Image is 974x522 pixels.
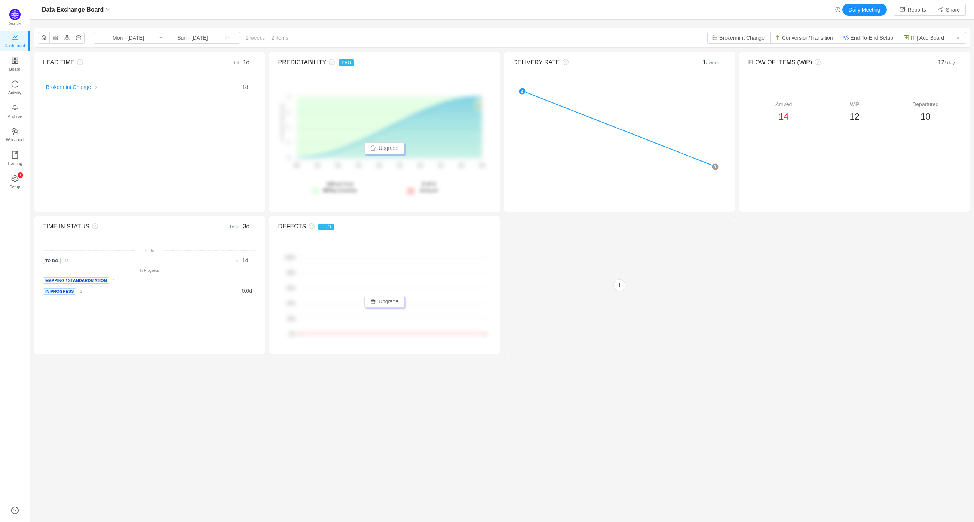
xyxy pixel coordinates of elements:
tspan: 1d [479,163,484,168]
i: icon: question-circle [74,59,83,65]
i: icon: question-circle [326,59,335,65]
tspan: 0d [294,163,299,168]
small: 1 [113,278,115,283]
button: icon: giftUpgrade [364,142,405,154]
tspan: 20% [287,316,295,321]
tspan: 1d [376,163,381,168]
span: 12 [849,111,860,122]
i: icon: book [11,151,19,159]
i: icon: calendar [225,35,230,40]
i: icon: question-circle [306,223,315,229]
i: icon: history [835,7,840,12]
i: icon: arrow-down [235,224,239,229]
span: LEAD TIME [43,59,74,65]
button: icon: appstore [49,32,61,44]
div: 12 [908,58,961,67]
input: End date [162,34,223,42]
div: WiP [819,101,890,108]
div: Arrived [748,101,820,108]
tspan: 1d [397,163,402,168]
span: PRO [318,224,334,230]
i: icon: question-circle [812,59,821,65]
small: 11 [64,258,69,263]
button: icon: mailReports [894,4,932,16]
div: Departured [890,101,961,108]
span: Quantify [9,22,21,25]
a: Archive [11,104,19,119]
div: FLOW OF ITEMS (WiP) [748,58,908,67]
small: 0d [234,60,243,65]
a: icon: settingSetup [11,175,19,190]
button: End-To-End Setup [839,32,899,44]
button: Daily Meeting [842,4,887,16]
span: 0.0 [242,288,249,294]
small: 2 [95,85,97,90]
a: Activity [11,81,19,96]
span: d [242,288,252,294]
sup: 1 [18,172,23,178]
a: Dashboard [11,34,19,49]
small: -1d [227,224,243,230]
tspan: 1d [335,163,340,168]
a: Workload [11,128,19,143]
strong: 0 of 2 [422,181,436,187]
a: Board [11,57,19,72]
input: Start date [98,34,159,42]
tspan: 80% [287,270,295,275]
tspan: 1d [459,163,463,168]
span: 10 [921,111,931,122]
small: / day [944,60,955,65]
span: Workload [6,132,24,147]
span: Data Exchange Board [42,4,104,16]
tspan: 0 [287,156,290,160]
div: PREDICTABILITY [278,58,438,67]
i: icon: question-circle [560,59,569,65]
span: PRO [339,59,354,66]
span: 1d [243,59,250,65]
i: icon: down [106,7,110,12]
span: Dashboard [4,38,25,53]
div: TIME IN STATUS [43,222,202,231]
span: 14 [779,111,789,122]
i: icon: history [11,80,19,88]
span: probability [323,187,357,193]
a: 2 [76,288,82,294]
button: icon: setting [38,32,50,44]
img: 10900 [843,35,849,41]
a: 11 [61,257,69,263]
button: Brokermint Change [707,32,771,44]
button: icon: apartment [61,32,73,44]
span: 1 [703,59,720,65]
button: icon: giftUpgrade [364,296,405,308]
p: 1 [19,172,21,178]
tspan: 1d [417,163,422,168]
i: icon: appstore [11,57,19,64]
tspan: 60% [287,286,295,290]
span: 2 weeks [240,35,294,41]
tspan: 1 [287,141,290,145]
i: icon: team [11,128,19,135]
span: 1 [242,84,245,90]
span: Board [9,62,21,77]
strong: 1d [327,181,333,187]
span: 3d [243,223,250,230]
button: icon: message [73,32,85,44]
div: DEFECTS [278,222,438,231]
button: icon: down [950,32,966,44]
a: icon: question-circle [11,507,19,514]
div: DELIVERY RATE [513,58,673,67]
span: 2 items [271,35,288,41]
strong: 80% [323,187,333,193]
span: Training [7,156,22,171]
small: In Progress [140,268,159,273]
span: Archive [8,109,22,124]
img: 10313 [712,35,718,41]
small: 2 [80,289,82,294]
tspan: 0% [289,332,295,336]
tspan: 2 [287,95,290,99]
span: Setup [9,179,20,194]
img: Quantify [9,9,21,20]
a: Training [11,151,19,166]
span: d [242,257,248,263]
span: 1 [242,257,245,263]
